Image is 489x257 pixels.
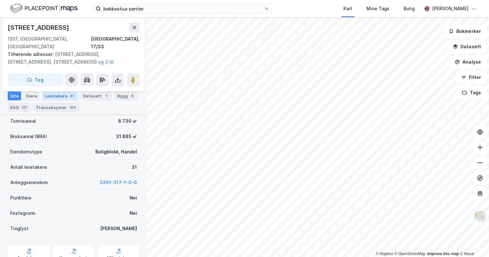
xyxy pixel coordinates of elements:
[456,71,486,84] button: Filter
[8,35,91,51] div: 1357, [GEOGRAPHIC_DATA], [GEOGRAPHIC_DATA]
[69,93,75,99] div: 31
[8,22,70,33] div: [STREET_ADDRESS]
[132,163,137,171] div: 31
[115,91,138,100] div: Bygg
[80,91,112,100] div: Datasett
[443,25,486,38] button: Bokmerker
[457,226,489,257] iframe: Chat Widget
[404,5,415,12] div: Bolig
[100,225,137,232] div: [PERSON_NAME]
[24,91,40,100] div: Eiere
[68,104,77,111] div: 154
[33,103,80,112] div: Transaksjoner
[103,93,109,99] div: 1
[10,117,36,125] div: Tomteareal
[427,252,459,256] a: Improve this map
[10,179,48,186] div: Anleggseiendom
[10,3,77,14] img: logo.f888ab2527a4732fd821a326f86c7f29.svg
[8,74,63,86] button: Tag
[474,210,486,222] img: Z
[10,209,35,217] div: Festegrunn
[10,163,47,171] div: Antall leietakere
[10,194,31,202] div: Punktleie
[42,91,78,100] div: Leietakere
[8,51,55,57] span: Tilhørende adresser:
[366,5,389,12] div: Mine Tags
[8,103,31,112] div: ESG
[101,4,264,13] input: Søk på adresse, matrikkel, gårdeiere, leietakere eller personer
[118,117,137,125] div: 8 730 ㎡
[376,252,393,256] a: Mapbox
[457,86,486,99] button: Tags
[10,133,47,140] div: Bruksareal (BRA)
[447,40,486,53] button: Datasett
[395,252,426,256] a: OpenStreetMap
[116,133,137,140] div: 31 885 ㎡
[91,35,140,51] div: [GEOGRAPHIC_DATA], 17/33
[100,179,137,186] button: 3201-317-1-0-0
[8,91,21,100] div: Info
[457,226,489,257] div: Kontrollprogram for chat
[8,51,134,66] div: [STREET_ADDRESS], [STREET_ADDRESS], [STREET_ADDRESS]
[10,225,28,232] div: Tinglyst
[129,93,136,99] div: 6
[130,209,137,217] div: Nei
[432,5,469,12] div: [PERSON_NAME]
[10,148,42,156] div: Eiendomstype
[130,194,137,202] div: Nei
[20,104,28,111] div: 121
[95,148,137,156] div: Boligblokk, Handel
[449,56,486,68] button: Analyse
[343,5,352,12] div: Kart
